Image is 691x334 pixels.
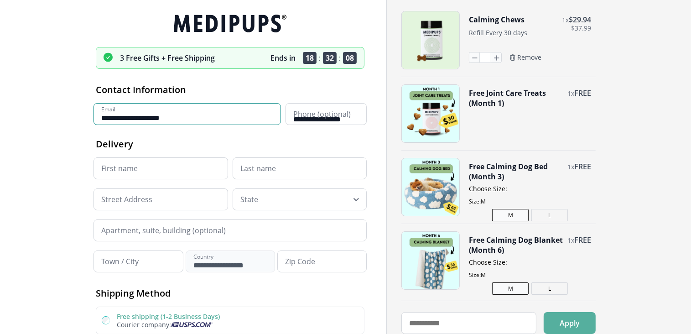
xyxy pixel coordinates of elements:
[569,15,591,25] span: $ 29.94
[469,28,527,37] span: Refill Every 30 days
[469,258,591,266] span: Choose Size:
[303,52,317,64] span: 18
[574,162,591,172] span: FREE
[343,52,357,64] span: 08
[469,162,563,182] button: Free Calming Dog Bed (Month 3)
[117,320,171,329] span: Courier company:
[469,271,591,279] span: Size: M
[531,282,568,295] button: L
[323,52,337,64] span: 32
[96,138,133,150] span: Delivery
[567,162,574,171] span: 1 x
[531,209,568,221] button: L
[492,282,529,295] button: M
[402,232,459,289] img: Free Calming Dog Blanket (Month 6)
[544,312,596,334] button: Apply
[469,15,525,25] button: Calming Chews
[469,184,591,193] span: Choose Size:
[509,53,541,62] button: Remove
[562,16,569,24] span: 1 x
[96,287,364,299] h2: Shipping Method
[402,158,459,216] img: Free Calming Dog Bed (Month 3)
[319,53,321,63] span: :
[469,88,563,108] button: Free Joint Care Treats (Month 1)
[171,322,213,327] img: Usps courier company
[571,25,591,32] span: $ 37.99
[574,88,591,98] span: FREE
[339,53,341,63] span: :
[469,198,591,205] span: Size: M
[96,83,186,96] span: Contact Information
[402,11,459,69] img: Calming Chews
[120,53,215,63] p: 3 Free Gifts + Free Shipping
[517,53,541,62] span: Remove
[567,89,574,98] span: 1 x
[117,312,220,321] label: Free shipping (1-2 Business Days)
[567,236,574,245] span: 1 x
[402,85,459,142] img: Free Joint Care Treats (Month 1)
[492,209,529,221] button: M
[270,53,296,63] p: Ends in
[469,235,563,255] button: Free Calming Dog Blanket (Month 6)
[574,235,591,245] span: FREE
